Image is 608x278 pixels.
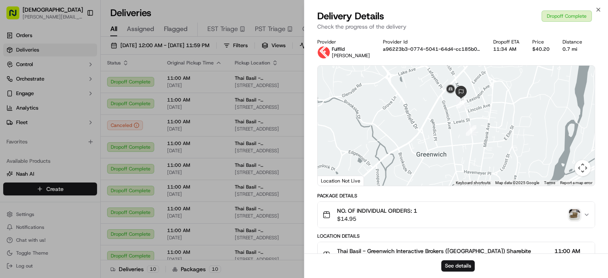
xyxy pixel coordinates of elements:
span: [DATE] [71,124,88,131]
img: 4920774857489_3d7f54699973ba98c624_72.jpg [17,77,31,91]
div: Start new chat [36,77,132,85]
img: photo_proof_of_delivery image [569,209,580,220]
p: Fulflld [332,46,370,52]
div: We're available if you need us! [36,85,111,91]
span: [PERSON_NAME] [25,124,65,131]
button: a96223b3-0774-5041-64d4-cc185b066709 [383,46,480,52]
button: Keyboard shortcuts [456,180,490,186]
a: Terms (opens in new tab) [544,180,555,185]
div: $40.20 [532,46,550,52]
div: Provider [317,39,370,45]
div: Past conversations [8,104,54,111]
img: Nash [8,8,24,24]
button: Start new chat [137,79,147,89]
div: Price [532,39,550,45]
img: Google [320,175,346,186]
div: 10 [456,98,467,108]
button: NO. OF INDIVIDUAL ORDERS: 1$14.95photo_proof_of_delivery image [318,202,595,228]
div: 📗 [8,159,14,165]
span: 11:00 AM [554,247,580,255]
img: Grace Nketiah [8,117,21,130]
a: Report a map error [560,180,592,185]
span: Delivery Details [317,10,384,23]
button: See all [125,103,147,112]
a: Open this area in Google Maps (opens a new window) [320,175,346,186]
a: Powered byPylon [57,177,97,184]
input: Got a question? Start typing here... [21,52,145,60]
span: Knowledge Base [16,158,62,166]
span: $14.95 [337,215,417,223]
span: Map data ©2025 Google [495,180,539,185]
div: Location Not Live [318,176,364,186]
img: profile_Fulflld_OnFleet_Thistle_SF.png [317,46,330,59]
div: Distance [563,39,582,45]
a: 💻API Documentation [65,155,132,169]
button: See details [441,260,475,272]
p: Welcome 👋 [8,32,147,45]
span: Thai Basil - Greenwich Interactive Brokers ([GEOGRAPHIC_DATA]) Sharebite [337,247,531,255]
span: • [67,124,70,131]
span: Pylon [80,178,97,184]
div: Package Details [317,193,595,199]
span: API Documentation [76,158,129,166]
div: 9 [466,125,476,136]
div: Provider Id [383,39,480,45]
button: Thai Basil - Greenwich Interactive Brokers ([GEOGRAPHIC_DATA]) Sharebite11:00 AM [318,242,595,268]
span: [PERSON_NAME] [332,52,370,59]
div: 11:34 AM [493,46,519,52]
button: Map camera controls [575,160,591,176]
img: 1736555255976-a54dd68f-1ca7-489b-9aae-adbdc363a1c4 [8,77,23,91]
p: Check the progress of the delivery [317,23,595,31]
a: 📗Knowledge Base [5,155,65,169]
div: Dropoff ETA [493,39,519,45]
div: 0.7 mi [563,46,582,52]
div: Location Details [317,233,595,239]
img: 1736555255976-a54dd68f-1ca7-489b-9aae-adbdc363a1c4 [16,125,23,131]
div: 💻 [68,159,74,165]
span: NO. OF INDIVIDUAL ORDERS: 1 [337,207,417,215]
